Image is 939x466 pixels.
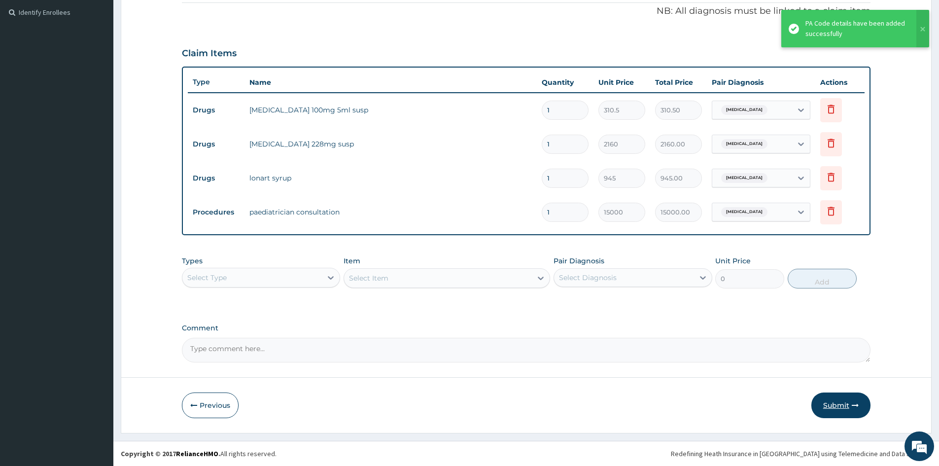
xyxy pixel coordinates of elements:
div: Redefining Heath Insurance in [GEOGRAPHIC_DATA] using Telemedicine and Data Science! [671,449,932,459]
button: Submit [811,393,870,418]
td: Procedures [188,203,244,221]
img: d_794563401_company_1708531726252_794563401 [18,49,40,74]
div: Select Type [187,273,227,283]
strong: Copyright © 2017 . [121,449,220,458]
label: Comment [182,324,870,332]
p: NB: All diagnosis must be linked to a claim item [182,5,870,18]
td: [MEDICAL_DATA] 100mg 5ml susp [244,100,537,120]
th: Name [244,72,537,92]
span: [MEDICAL_DATA] [721,173,767,183]
button: Previous [182,393,239,418]
span: [MEDICAL_DATA] [721,207,767,217]
footer: All rights reserved. [113,441,939,466]
label: Pair Diagnosis [554,256,604,266]
th: Quantity [537,72,593,92]
th: Actions [815,72,865,92]
h3: Claim Items [182,48,237,59]
span: We're online! [57,124,136,224]
div: Minimize live chat window [162,5,185,29]
th: Type [188,73,244,91]
td: Drugs [188,169,244,187]
td: Drugs [188,101,244,119]
td: paediatrician consultation [244,202,537,222]
textarea: Type your message and hit 'Enter' [5,269,188,304]
td: [MEDICAL_DATA] 228mg susp [244,134,537,154]
div: PA Code details have been added successfully [805,18,907,39]
span: [MEDICAL_DATA] [721,139,767,149]
a: RelianceHMO [176,449,218,458]
td: Drugs [188,135,244,153]
button: Add [788,269,857,288]
th: Unit Price [593,72,650,92]
th: Total Price [650,72,707,92]
th: Pair Diagnosis [707,72,815,92]
span: [MEDICAL_DATA] [721,105,767,115]
label: Item [344,256,360,266]
td: lonart syrup [244,168,537,188]
label: Types [182,257,203,265]
div: Chat with us now [51,55,166,68]
label: Unit Price [715,256,751,266]
div: Select Diagnosis [559,273,617,283]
